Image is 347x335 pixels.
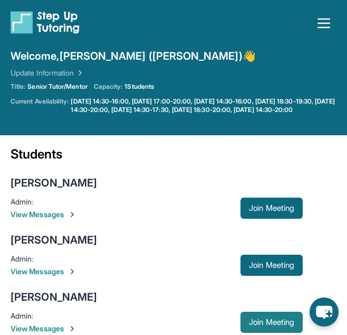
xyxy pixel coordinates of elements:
div: [PERSON_NAME] [11,232,97,247]
span: View Messages [11,323,240,334]
span: Join Meeting [249,262,294,268]
button: Join Meeting [240,312,303,333]
div: Students [11,146,303,169]
img: logo [11,11,80,34]
span: Admin : [11,254,33,263]
span: View Messages [11,209,240,220]
img: Chevron Right [74,68,84,78]
button: Join Meeting [240,255,303,276]
div: [PERSON_NAME] [11,290,97,304]
div: [PERSON_NAME] [11,175,97,190]
img: Chevron-Right [68,267,76,276]
span: Capacity: [94,82,123,91]
span: Title: [11,82,25,91]
span: 1 Students [124,82,154,91]
span: View Messages [11,266,240,277]
img: Chevron-Right [68,324,76,333]
span: Admin : [11,197,33,206]
span: Join Meeting [249,319,294,325]
span: Welcome, [PERSON_NAME] ([PERSON_NAME]) 👋 [11,49,256,63]
span: Join Meeting [249,205,294,211]
span: Current Availability: [11,97,69,114]
span: Senior Tutor/Mentor [27,82,87,91]
a: Update Information [11,68,84,78]
a: [DATE] 14:30-16:00, [DATE] 17:00-20:00, [DATE] 14:30-16:00, [DATE] 18:30-19:30, [DATE] 14:30-20:0... [71,97,336,114]
button: chat-button [310,297,339,327]
img: Chevron-Right [68,210,76,219]
span: Admin : [11,311,33,320]
button: Join Meeting [240,198,303,219]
